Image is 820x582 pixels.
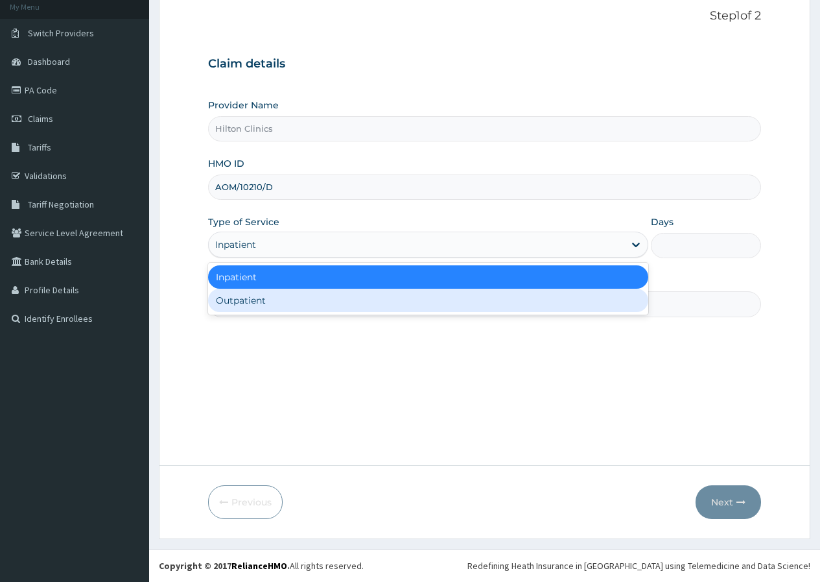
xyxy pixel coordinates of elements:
[208,99,279,112] label: Provider Name
[208,485,283,519] button: Previous
[159,560,290,572] strong: Copyright © 2017 .
[208,9,761,23] p: Step 1 of 2
[208,175,761,200] input: Enter HMO ID
[231,560,287,572] a: RelianceHMO
[215,238,256,251] div: Inpatient
[28,27,94,39] span: Switch Providers
[651,215,674,228] label: Days
[208,215,279,228] label: Type of Service
[696,485,761,519] button: Next
[28,56,70,67] span: Dashboard
[208,57,761,71] h3: Claim details
[467,559,810,572] div: Redefining Heath Insurance in [GEOGRAPHIC_DATA] using Telemedicine and Data Science!
[28,141,51,153] span: Tariffs
[208,265,648,289] div: Inpatient
[208,157,244,170] label: HMO ID
[28,199,94,210] span: Tariff Negotiation
[208,289,648,312] div: Outpatient
[149,549,820,582] footer: All rights reserved.
[28,113,53,125] span: Claims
